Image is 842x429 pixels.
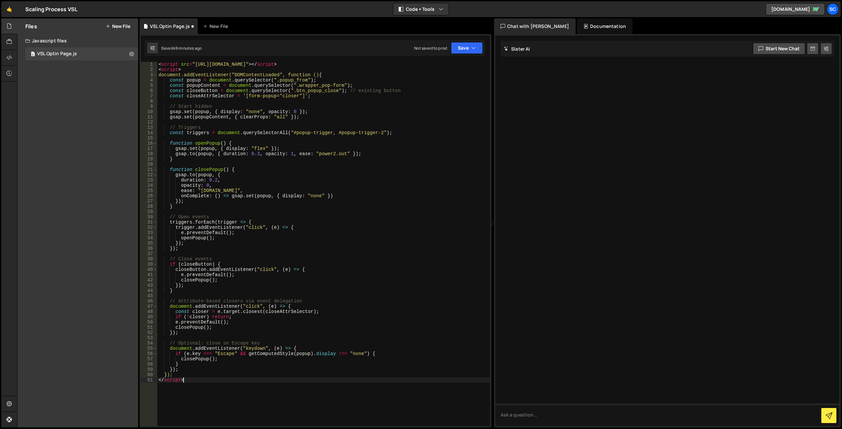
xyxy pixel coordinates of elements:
[141,146,157,151] div: 17
[141,314,157,320] div: 49
[141,130,157,135] div: 14
[141,262,157,267] div: 39
[161,45,202,51] div: Saved
[141,256,157,262] div: 38
[25,5,78,13] div: Scaling Process VSL
[141,367,157,372] div: 59
[141,235,157,241] div: 34
[141,172,157,178] div: 22
[451,42,483,54] button: Save
[141,293,157,298] div: 45
[141,225,157,230] div: 32
[141,330,157,335] div: 52
[1,1,17,17] a: 🤙
[141,277,157,283] div: 42
[141,193,157,199] div: 26
[141,62,157,67] div: 1
[141,109,157,114] div: 10
[141,351,157,356] div: 56
[141,125,157,130] div: 13
[141,283,157,288] div: 43
[577,18,632,34] div: Documentation
[504,46,530,52] h2: Slater AI
[141,230,157,235] div: 33
[141,335,157,341] div: 53
[141,309,157,314] div: 48
[25,23,37,30] h2: Files
[766,3,825,15] a: [DOMAIN_NAME]
[141,156,157,162] div: 19
[17,34,138,47] div: Javascript files
[141,267,157,272] div: 40
[141,188,157,193] div: 25
[173,45,202,51] div: 49 minutes ago
[31,52,35,57] span: 0
[150,23,190,30] div: VSL Optin Page.js
[141,214,157,220] div: 30
[203,23,231,30] div: New File
[141,372,157,377] div: 60
[141,114,157,120] div: 11
[141,246,157,251] div: 36
[141,251,157,256] div: 37
[141,220,157,225] div: 31
[141,298,157,304] div: 46
[141,178,157,183] div: 23
[141,346,157,351] div: 55
[141,325,157,330] div: 51
[141,183,157,188] div: 24
[141,209,157,214] div: 29
[393,3,449,15] button: Code + Tools
[141,120,157,125] div: 12
[141,272,157,277] div: 41
[141,199,157,204] div: 27
[141,204,157,209] div: 28
[141,88,157,93] div: 6
[141,341,157,346] div: 54
[141,104,157,109] div: 9
[141,162,157,167] div: 20
[753,43,805,55] button: Start new chat
[141,93,157,99] div: 7
[141,67,157,72] div: 2
[141,167,157,172] div: 21
[25,47,140,60] div: 16716/45699.js
[494,18,576,34] div: Chat with [PERSON_NAME]
[141,356,157,362] div: 57
[141,304,157,309] div: 47
[141,141,157,146] div: 16
[141,151,157,156] div: 18
[414,45,447,51] div: Not saved to prod
[141,78,157,83] div: 4
[141,241,157,246] div: 35
[141,288,157,293] div: 44
[141,377,157,383] div: 61
[141,362,157,367] div: 58
[141,72,157,78] div: 3
[141,320,157,325] div: 50
[106,24,130,29] button: New File
[141,135,157,141] div: 15
[141,83,157,88] div: 5
[37,51,77,57] div: VSL Optin Page.js
[827,3,839,15] a: Sc
[141,99,157,104] div: 8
